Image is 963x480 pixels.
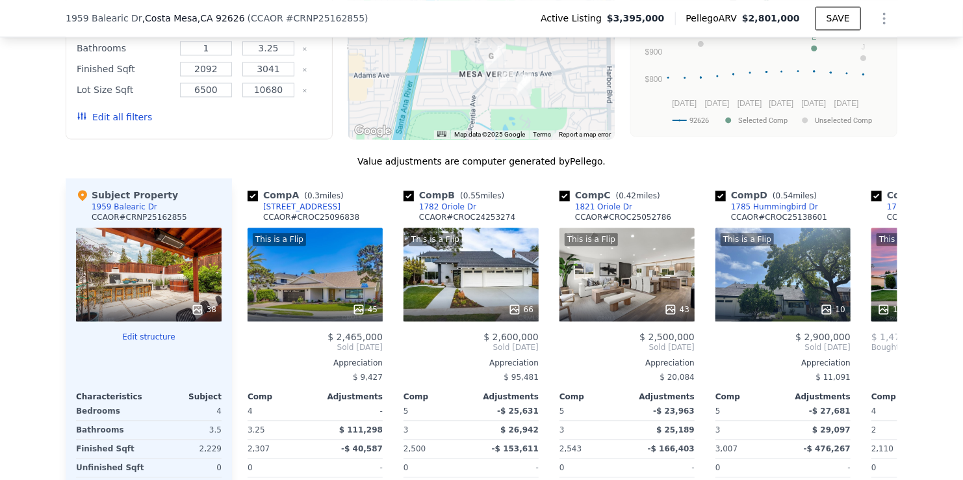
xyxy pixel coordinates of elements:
[715,407,721,416] span: 5
[871,407,877,416] span: 4
[66,12,142,25] span: 1959 Balearic Dr
[77,81,172,99] div: Lot Size Sqft
[559,342,695,353] span: Sold [DATE]
[809,407,851,416] span: -$ 27,681
[191,303,216,316] div: 38
[151,459,222,477] div: 0
[887,202,956,212] div: 1727 Labrador Dr
[352,122,394,139] a: Open this area in Google Maps (opens a new window)
[492,444,539,453] span: -$ 153,611
[820,303,845,316] div: 10
[248,202,340,212] a: [STREET_ADDRESS]
[77,39,172,57] div: Bathrooms
[738,98,762,107] text: [DATE]
[871,421,936,439] div: 2
[877,233,930,246] div: This is a Flip
[251,13,283,23] span: CCAOR
[404,358,539,368] div: Appreciation
[871,5,897,31] button: Show Options
[795,332,851,342] span: $ 2,900,000
[404,189,509,202] div: Comp B
[318,459,383,477] div: -
[353,373,383,382] span: $ 9,427
[66,155,897,168] div: Value adjustments are computer generated by Pellego .
[76,440,146,458] div: Finished Sqft
[248,189,349,202] div: Comp A
[504,373,539,382] span: $ 95,481
[559,463,565,472] span: 0
[248,342,383,353] span: Sold [DATE]
[248,463,253,472] span: 0
[559,131,611,138] a: Report a map error
[871,392,939,402] div: Comp
[769,98,794,107] text: [DATE]
[498,69,513,91] div: 1821 Oriole Dr
[248,12,368,25] div: ( )
[645,47,663,56] text: $900
[286,13,365,23] span: # CRNP25162855
[477,26,491,48] div: 1856 Paros Cir
[559,358,695,368] div: Appreciation
[198,13,245,23] span: , CA 92626
[660,373,695,382] span: $ 20,084
[248,421,313,439] div: 3.25
[483,332,539,342] span: $ 2,600,000
[862,42,866,50] text: J
[559,407,565,416] span: 5
[575,202,632,212] div: 1821 Oriole Dr
[404,342,539,353] span: Sold [DATE]
[76,392,149,402] div: Characteristics
[715,392,783,402] div: Comp
[76,459,146,477] div: Unfinished Sqft
[871,202,956,212] a: 1727 Labrador Dr
[611,191,665,200] span: ( miles)
[559,392,627,402] div: Comp
[731,202,818,212] div: 1785 Hummingbird Dr
[248,407,253,416] span: 4
[352,303,378,316] div: 45
[619,191,636,200] span: 0.42
[419,202,476,212] div: 1782 Oriole Dr
[437,131,446,137] button: Keyboard shortcuts
[253,233,306,246] div: This is a Flip
[533,131,551,138] a: Terms (opens in new tab)
[731,212,827,222] div: CCAOR # CROC25138601
[151,421,222,439] div: 3.5
[404,392,471,402] div: Comp
[299,191,348,200] span: ( miles)
[783,392,851,402] div: Adjustments
[142,12,245,25] span: , Costa Mesa
[404,421,469,439] div: 3
[715,342,851,353] span: Sold [DATE]
[834,98,859,107] text: [DATE]
[518,72,532,94] div: 1785 Hummingbird Dr
[559,421,624,439] div: 3
[715,463,721,472] span: 0
[419,212,515,222] div: CCAOR # CROC24253274
[302,67,307,72] button: Clear
[318,402,383,420] div: -
[307,191,320,200] span: 0.3
[455,191,509,200] span: ( miles)
[497,407,539,416] span: -$ 25,631
[575,212,671,222] div: CCAOR # CROC25052786
[686,12,743,25] span: Pellego ARV
[645,75,663,84] text: $800
[77,111,152,124] button: Edit all filters
[815,116,872,124] text: Unselected Comp
[877,303,898,316] div: 1
[263,212,359,222] div: CCAOR # CROC25096838
[92,212,187,222] div: CCAOR # CRNP25162855
[630,459,695,477] div: -
[471,392,539,402] div: Adjustments
[302,46,307,51] button: Clear
[653,407,695,416] span: -$ 23,963
[812,425,851,434] span: $ 29,097
[327,332,383,342] span: $ 2,465,000
[565,233,618,246] div: This is a Flip
[871,463,877,472] span: 0
[721,233,774,246] div: This is a Flip
[76,189,178,202] div: Subject Property
[742,13,800,23] span: $2,801,000
[248,444,270,453] span: 2,307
